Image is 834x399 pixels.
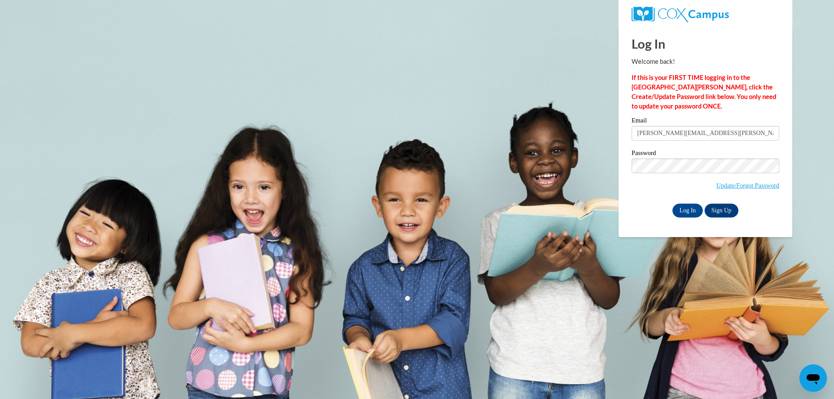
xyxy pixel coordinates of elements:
[632,74,776,110] strong: If this is your FIRST TIME logging in to the [GEOGRAPHIC_DATA][PERSON_NAME], click the Create/Upd...
[632,57,779,66] p: Welcome back!
[632,7,729,22] img: COX Campus
[799,364,827,392] iframe: Button to launch messaging window
[672,204,703,218] input: Log In
[632,7,779,22] a: COX Campus
[632,150,779,158] label: Password
[632,35,779,53] h1: Log In
[632,117,779,126] label: Email
[716,182,779,189] a: Update/Forgot Password
[705,204,738,218] a: Sign Up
